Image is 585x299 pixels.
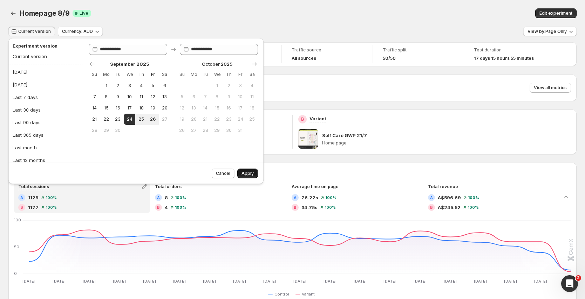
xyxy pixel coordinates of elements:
span: 1177 [28,204,39,211]
span: 1129 [28,194,39,201]
button: Tuesday September 16 2025 [112,102,124,114]
text: [DATE] [354,279,367,284]
button: Tuesday October 28 2025 [199,125,211,136]
button: Today Friday September 26 2025 [147,114,159,125]
span: 3 [127,83,132,88]
span: 8 [103,94,109,100]
button: Monday September 15 2025 [100,102,112,114]
button: Start of range Wednesday September 24 2025 [124,114,135,125]
span: We [214,72,220,77]
button: Last 30 days [11,104,81,115]
span: 50/50 [383,56,396,61]
text: [DATE] [414,279,427,284]
button: Sunday October 19 2025 [176,114,188,125]
button: Wednesday October 1 2025 [211,80,223,91]
span: 4 [165,204,168,211]
text: [DATE] [233,279,246,284]
text: [DATE] [383,279,396,284]
th: Tuesday [199,69,211,80]
th: Tuesday [112,69,124,80]
button: Thursday October 9 2025 [223,91,234,102]
button: Currency: AUD [58,27,103,36]
h4: All sources [292,56,316,61]
span: A$245.52 [438,204,461,211]
button: Show next month, November 2025 [250,59,259,69]
span: 4 [249,83,255,88]
span: 11 [249,94,255,100]
h2: Experiment version [13,42,76,49]
span: 5 [150,83,156,88]
button: Thursday September 11 2025 [135,91,147,102]
span: 20 [162,105,168,111]
span: 2 [115,83,121,88]
span: 100 % [468,205,479,209]
button: Show previous month, August 2025 [87,59,97,69]
button: Monday October 6 2025 [188,91,199,102]
span: 5 [179,94,185,100]
button: Tuesday September 30 2025 [112,125,124,136]
h2: B [157,205,160,209]
span: 6 [191,94,197,100]
div: Last 7 days [13,94,38,101]
button: Tuesday October 7 2025 [199,91,211,102]
th: Thursday [223,69,234,80]
span: 100 % [325,205,336,209]
text: [DATE] [143,279,156,284]
span: 26.22s [301,194,318,201]
span: 30 [226,128,232,133]
span: 13 [162,94,168,100]
th: Friday [147,69,159,80]
span: A$596.69 [438,194,461,201]
button: Monday September 8 2025 [100,91,112,102]
span: 29 [214,128,220,133]
div: Last 365 days [13,131,43,138]
button: View all metrics [530,83,571,93]
span: 21 [91,116,97,122]
button: Saturday October 4 2025 [246,80,258,91]
text: [DATE] [113,279,126,284]
button: Thursday October 2 2025 [223,80,234,91]
h2: A [430,195,433,200]
button: Wednesday September 10 2025 [124,91,135,102]
button: Sunday October 5 2025 [176,91,188,102]
span: 9 [226,94,232,100]
span: Edit experiment [539,10,572,16]
span: 19 [150,105,156,111]
span: Control [274,291,289,297]
span: 100 % [175,195,186,200]
h2: A [157,195,160,200]
button: Edit experiment [535,8,577,18]
span: Current version [18,29,51,34]
span: We [127,72,132,77]
button: Saturday September 20 2025 [159,102,170,114]
button: Friday September 12 2025 [147,91,159,102]
text: 0 [14,271,17,276]
span: 17 [127,105,132,111]
button: Back [8,8,18,18]
h2: A [20,195,23,200]
h2: B [301,116,304,122]
span: 25 [249,116,255,122]
button: Thursday September 4 2025 [135,80,147,91]
span: 10 [127,94,132,100]
text: [DATE] [203,279,216,284]
span: 26 [179,128,185,133]
span: 28 [91,128,97,133]
span: 18 [249,105,255,111]
button: Monday September 22 2025 [100,114,112,125]
span: Homepage 8/9 [20,9,70,17]
div: Last 12 months [13,157,45,164]
span: Th [138,72,144,77]
span: Th [226,72,232,77]
button: Thursday October 16 2025 [223,102,234,114]
span: 16 [226,105,232,111]
span: Sa [249,72,255,77]
text: [DATE] [324,279,336,284]
button: Wednesday October 22 2025 [211,114,223,125]
button: Friday September 5 2025 [147,80,159,91]
button: Last 12 months [11,155,81,166]
button: Friday September 19 2025 [147,102,159,114]
span: Test duration [474,47,545,53]
h2: B [20,205,23,209]
span: Apply [242,171,254,176]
